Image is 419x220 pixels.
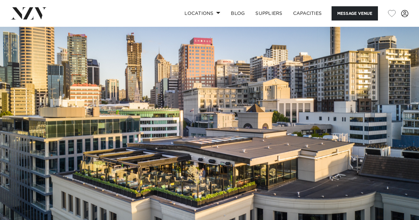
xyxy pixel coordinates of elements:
img: nzv-logo.png [11,7,47,19]
a: Locations [179,6,226,21]
a: Capacities [288,6,327,21]
a: BLOG [226,6,250,21]
button: Message Venue [332,6,378,21]
a: SUPPLIERS [250,6,288,21]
